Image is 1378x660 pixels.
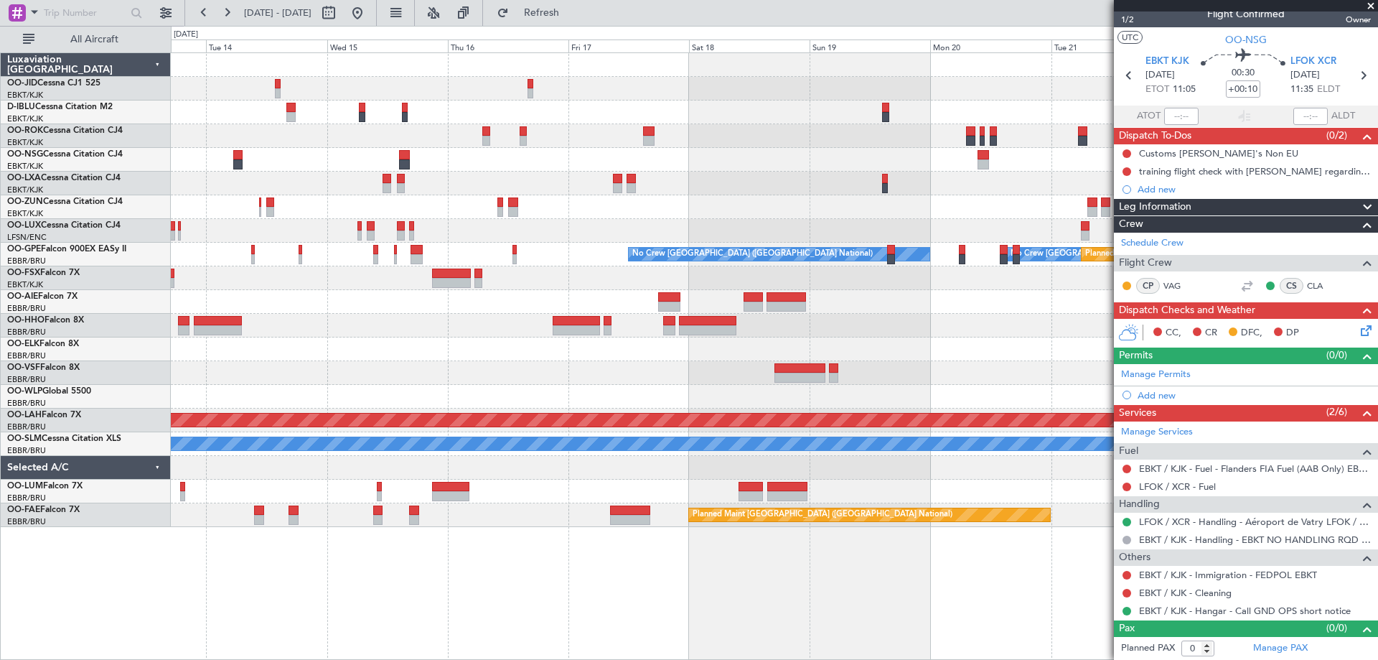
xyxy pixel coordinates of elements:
span: (0/0) [1326,348,1347,363]
span: OO-FSX [7,269,40,277]
span: All Aircraft [37,34,151,45]
a: EBBR/BRU [7,303,46,314]
a: OO-LAHFalcon 7X [7,411,81,419]
a: Manage Services [1121,425,1193,440]
a: EBKT/KJK [7,279,43,290]
a: EBBR/BRU [7,445,46,456]
div: Tue 21 [1051,39,1172,52]
a: EBBR/BRU [7,493,46,503]
a: EBKT / KJK - Fuel - Flanders FIA Fuel (AAB Only) EBKT / KJK [1139,463,1371,475]
input: --:-- [1164,108,1199,125]
span: ALDT [1331,109,1355,124]
span: Others [1119,549,1150,566]
a: D-IBLUCessna Citation M2 [7,103,113,111]
a: EBKT / KJK - Handling - EBKT NO HANDLING RQD FOR CJ [1139,534,1371,546]
span: Crew [1119,216,1143,233]
div: Add new [1138,183,1371,195]
span: OO-FAE [7,506,40,514]
span: OO-ROK [7,126,43,135]
a: EBBR/BRU [7,398,46,409]
a: OO-GPEFalcon 900EX EASy II [7,245,126,254]
span: CC, [1166,326,1181,340]
a: OO-LXACessna Citation CJ4 [7,174,121,182]
span: 1/2 [1121,14,1156,26]
span: (0/2) [1326,128,1347,143]
a: OO-WLPGlobal 5500 [7,387,91,396]
div: Tue 14 [206,39,327,52]
span: OO-WLP [7,387,42,396]
a: OO-FSXFalcon 7X [7,269,80,277]
span: 11:35 [1290,83,1313,97]
button: UTC [1117,31,1143,44]
span: (2/6) [1326,404,1347,419]
span: D-IBLU [7,103,35,111]
a: EBBR/BRU [7,327,46,338]
span: ETOT [1145,83,1169,97]
div: Wed 15 [327,39,448,52]
a: CLA [1307,279,1339,292]
a: EBKT/KJK [7,208,43,219]
a: EBKT / KJK - Cleaning [1139,587,1232,599]
div: Planned Maint [GEOGRAPHIC_DATA] ([GEOGRAPHIC_DATA] National) [693,504,952,526]
a: OO-FAEFalcon 7X [7,506,80,514]
span: [DATE] [1145,68,1175,83]
a: LFOK / XCR - Handling - Aéroport de Vatry LFOK / XCR [1139,516,1371,528]
button: Refresh [490,1,576,24]
a: OO-ZUNCessna Citation CJ4 [7,197,123,206]
div: Sat 18 [689,39,810,52]
span: [DATE] [1290,68,1320,83]
span: DFC, [1241,326,1262,340]
span: OO-ZUN [7,197,43,206]
span: DP [1286,326,1299,340]
a: OO-SLMCessna Citation XLS [7,434,121,443]
div: Sun 19 [810,39,930,52]
span: LFOK XCR [1290,55,1336,69]
span: OO-SLM [7,434,42,443]
a: VAG [1163,279,1196,292]
div: Planned Maint Nurnberg [1085,243,1175,265]
span: 00:30 [1232,66,1255,80]
label: Planned PAX [1121,641,1175,656]
a: EBKT/KJK [7,90,43,101]
a: LFSN/ENC [7,232,47,243]
span: [DATE] - [DATE] [244,6,311,19]
a: EBBR/BRU [7,516,46,527]
a: Schedule Crew [1121,236,1184,251]
div: No Crew [GEOGRAPHIC_DATA] ([GEOGRAPHIC_DATA] National) [632,243,873,265]
a: OO-NSGCessna Citation CJ4 [7,150,123,159]
span: Dispatch Checks and Weather [1119,302,1255,319]
span: Permits [1119,348,1153,364]
input: Trip Number [44,2,126,24]
span: Fuel [1119,443,1138,460]
span: OO-LXA [7,174,41,182]
span: Refresh [512,8,572,18]
span: Services [1119,405,1156,422]
span: OO-AIE [7,292,38,301]
span: ATOT [1137,109,1161,124]
span: Leg Information [1119,199,1191,215]
a: EBKT/KJK [7,137,43,148]
a: OO-AIEFalcon 7X [7,292,78,301]
a: OO-ELKFalcon 8X [7,340,79,348]
span: Handling [1119,496,1160,513]
a: OO-ROKCessna Citation CJ4 [7,126,123,135]
div: Thu 16 [448,39,568,52]
div: No Crew [GEOGRAPHIC_DATA] ([GEOGRAPHIC_DATA] National) [1011,243,1251,265]
span: Pax [1119,621,1135,637]
div: Mon 20 [930,39,1051,52]
span: OO-JID [7,79,37,88]
a: Manage Permits [1121,368,1191,382]
a: OO-VSFFalcon 8X [7,363,80,372]
a: EBBR/BRU [7,374,46,385]
a: LFOK / XCR - Fuel [1139,480,1216,493]
a: EBKT/KJK [7,113,43,124]
a: EBKT/KJK [7,161,43,172]
span: (0/0) [1326,621,1347,636]
span: OO-LUM [7,482,43,491]
span: Flight Crew [1119,255,1172,271]
span: OO-GPE [7,245,41,254]
div: training flight check with [PERSON_NAME] regarding the FPL [1139,165,1371,177]
span: Dispatch To-Dos [1119,128,1191,144]
a: EBBR/BRU [7,256,46,266]
a: EBKT/KJK [7,185,43,195]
